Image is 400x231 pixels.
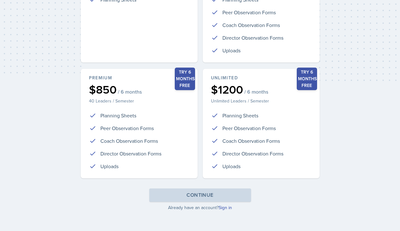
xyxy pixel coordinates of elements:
p: Uploads [100,162,119,170]
div: Continue [186,191,213,199]
div: Try 6 months free [175,68,195,90]
span: / 6 months [118,89,142,95]
p: Coach Observation Forms [222,137,280,145]
button: Continue [149,188,251,202]
p: Coach Observation Forms [222,21,280,29]
p: Director Observation Forms [100,150,161,157]
p: Uploads [222,162,241,170]
p: Already have an account? [81,204,320,211]
p: Peer Observation Forms [222,9,276,16]
p: Planning Sheets [100,112,136,119]
p: Coach Observation Forms [100,137,158,145]
div: $850 [89,84,189,95]
p: Planning Sheets [222,112,258,119]
p: Director Observation Forms [222,150,283,157]
div: Try 6 months free [297,68,317,90]
span: / 6 months [244,89,268,95]
p: Peer Observation Forms [100,124,154,132]
div: Unlimited [211,75,311,81]
p: 40 Leaders / Semester [89,98,189,104]
p: Unlimited Leaders / Semester [211,98,311,104]
a: Sign in [219,204,232,211]
p: Uploads [222,47,241,54]
div: Premium [89,75,189,81]
p: Peer Observation Forms [222,124,276,132]
div: $1200 [211,84,311,95]
p: Director Observation Forms [222,34,283,42]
